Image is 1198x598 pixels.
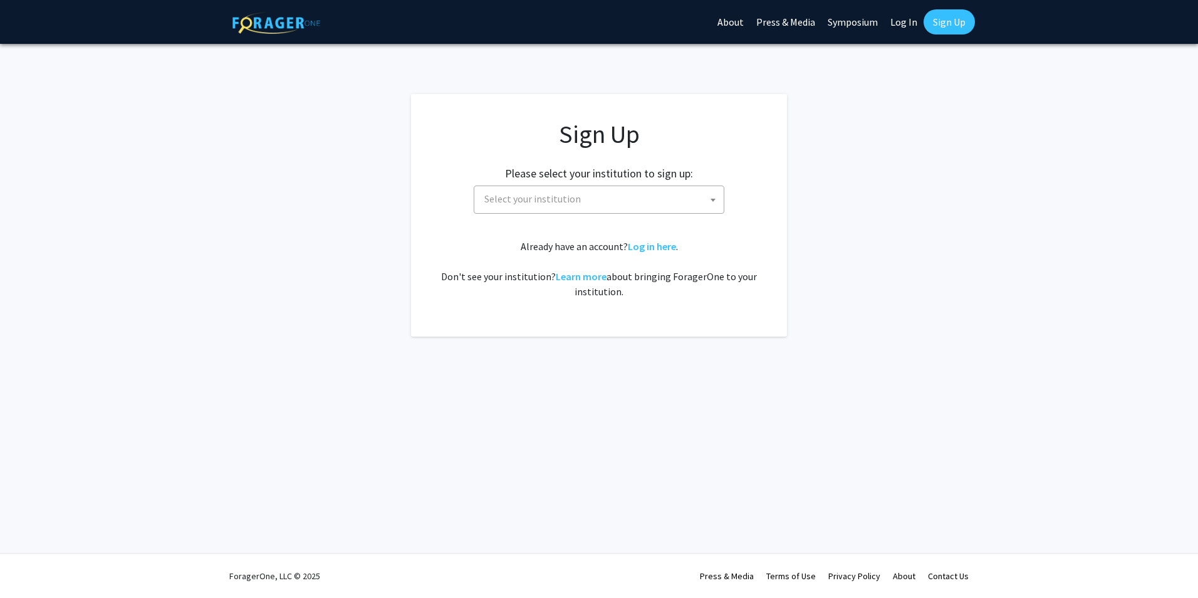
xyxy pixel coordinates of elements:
[474,186,724,214] span: Select your institution
[766,570,816,582] a: Terms of Use
[505,167,693,181] h2: Please select your institution to sign up:
[828,570,880,582] a: Privacy Policy
[628,240,676,253] a: Log in here
[229,554,320,598] div: ForagerOne, LLC © 2025
[436,119,762,149] h1: Sign Up
[556,270,607,283] a: Learn more about bringing ForagerOne to your institution
[232,12,320,34] img: ForagerOne Logo
[928,570,969,582] a: Contact Us
[924,9,975,34] a: Sign Up
[9,542,53,589] iframe: Chat
[479,186,724,212] span: Select your institution
[893,570,915,582] a: About
[484,192,581,205] span: Select your institution
[436,239,762,299] div: Already have an account? . Don't see your institution? about bringing ForagerOne to your institut...
[700,570,754,582] a: Press & Media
